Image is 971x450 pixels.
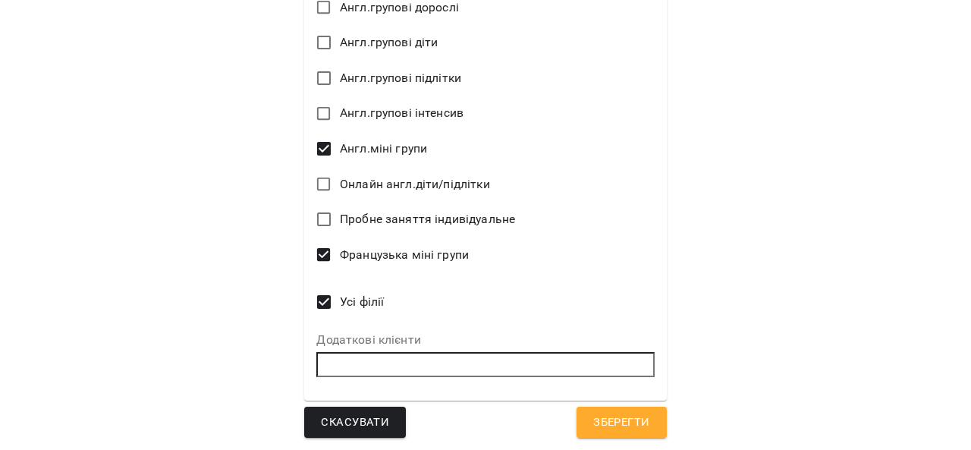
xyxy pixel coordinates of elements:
span: Скасувати [321,413,389,433]
span: Онлайн англ.діти/підлітки [340,175,490,194]
span: Англ.групові діти [340,33,438,52]
span: Зберегти [593,413,649,433]
button: Зберегти [577,407,666,439]
span: Англ.групові підлітки [340,69,461,87]
label: Додаткові клієнти [316,334,654,346]
span: Англ.міні групи [340,140,427,158]
span: Французька міні групи [340,246,469,264]
span: Усі філії [340,293,384,311]
button: Скасувати [304,407,406,439]
span: Англ.групові інтенсив [340,104,464,122]
span: Пробне заняття індивідуальне [340,210,515,228]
